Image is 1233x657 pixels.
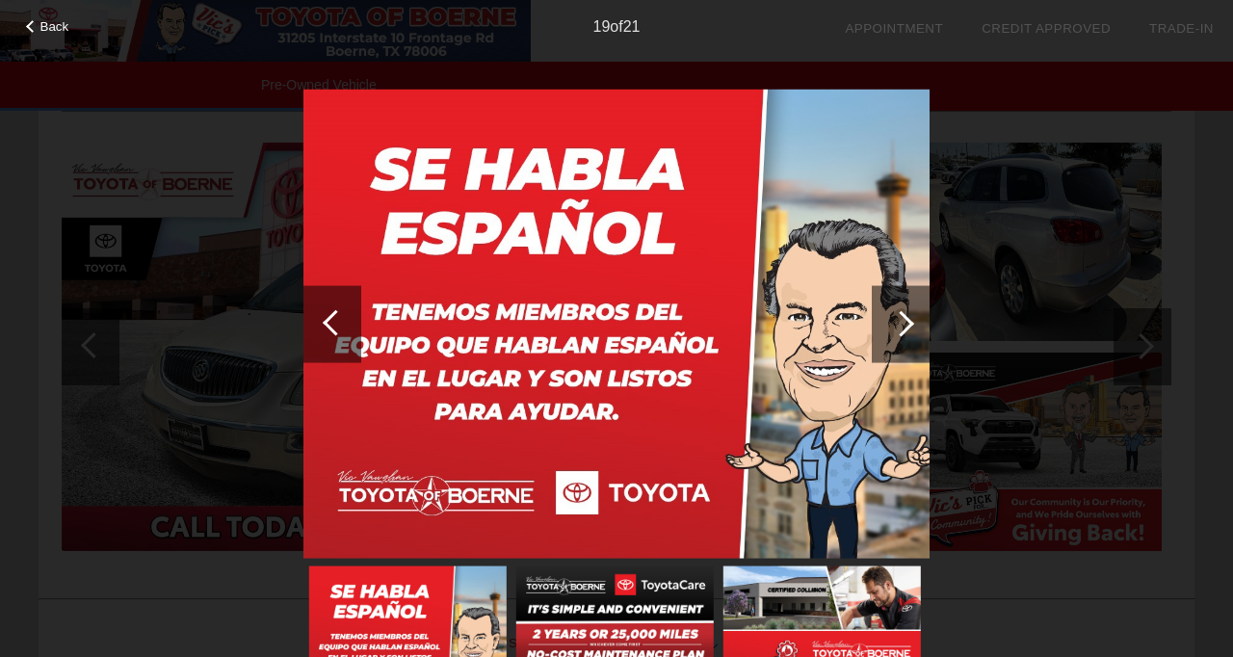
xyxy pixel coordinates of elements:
[303,89,930,559] img: image.aspx
[40,19,69,34] span: Back
[845,21,943,36] a: Appointment
[982,21,1111,36] a: Credit Approved
[593,18,611,35] span: 19
[1149,21,1214,36] a: Trade-In
[623,18,641,35] span: 21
